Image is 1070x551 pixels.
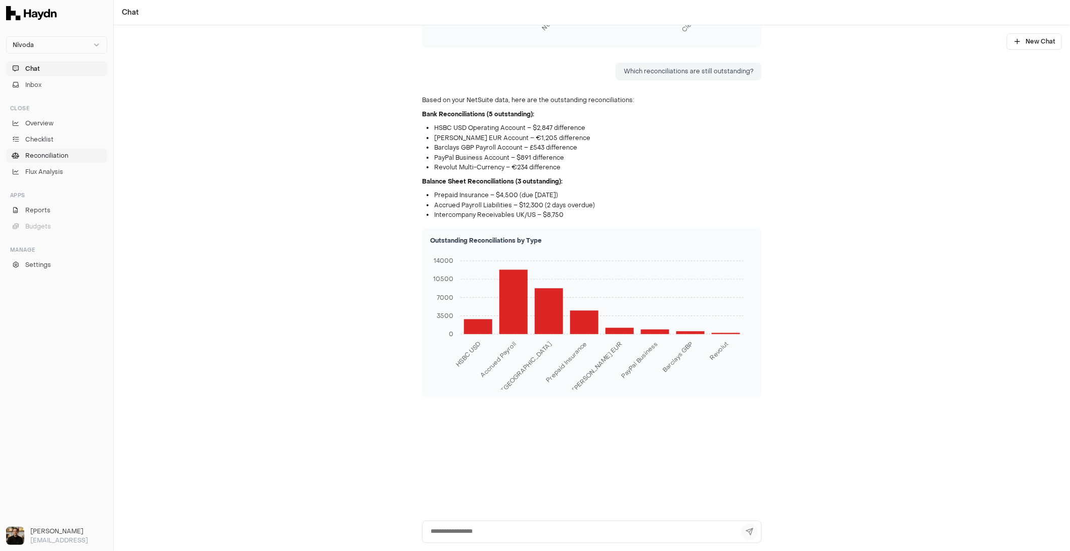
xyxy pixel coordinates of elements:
[1007,33,1062,50] button: New Chat
[544,340,589,384] tspan: Prepaid Insurance
[479,340,518,379] tspan: Accrued Payroll
[25,151,68,160] span: Reconciliation
[624,67,754,77] p: Which reconciliations are still outstanding?
[25,167,63,176] span: Flux Analysis
[437,312,453,320] tspan: 3500
[13,41,34,49] span: Nivoda
[422,177,563,186] strong: Balance Sheet Reconciliations (3 outstanding):
[430,237,754,245] h4: Outstanding Reconciliations by Type
[434,201,762,211] li: Accrued Payroll Liabilities – $12,300 (2 days overdue)
[114,8,147,18] nav: breadcrumb
[434,133,762,144] li: [PERSON_NAME] EUR Account – €1,205 difference
[422,96,762,106] p: Based on your NetSuite data, here are the outstanding reconciliations:
[434,143,762,153] li: Barclays GBP Payroll Account – £543 difference
[6,165,107,179] a: Flux Analysis
[6,78,107,92] button: Inbox
[620,340,660,380] tspan: PayPal Business
[434,123,762,133] li: HSBC USD Operating Account – $2,847 difference
[6,62,107,76] button: Chat
[6,116,107,130] a: Overview
[571,340,624,393] tspan: [PERSON_NAME] EUR
[25,260,51,269] span: Settings
[6,527,24,545] img: Ole Heine
[433,275,453,283] tspan: 10500
[6,149,107,163] a: Reconciliation
[25,135,54,144] span: Checklist
[708,340,730,362] tspan: Revolut
[6,242,107,258] div: Manage
[25,80,41,89] span: Inbox
[434,191,762,201] li: Prepaid Insurance – $4,500 (due [DATE])
[30,536,107,545] p: [EMAIL_ADDRESS]
[434,153,762,163] li: PayPal Business Account – $891 difference
[25,222,51,231] span: Budgets
[434,163,762,173] li: Revolut Multi-Currency – €234 difference
[30,527,107,536] h3: [PERSON_NAME]
[434,257,453,265] tspan: 14000
[6,258,107,272] a: Settings
[25,206,51,215] span: Reports
[449,330,453,338] tspan: 0
[661,340,695,374] tspan: Barclays GBP
[6,187,107,203] div: Apps
[25,64,40,73] span: Chat
[422,110,534,118] strong: Bank Reconciliations (5 outstanding):
[25,119,54,128] span: Overview
[437,293,453,301] tspan: 7000
[454,340,483,369] tspan: HSBC USD
[434,210,762,220] li: Intercompany Receivables UK/US – $8,750
[122,8,139,18] a: Chat
[6,132,107,147] a: Checklist
[6,219,107,234] button: Budgets
[6,36,107,54] button: Nivoda
[6,203,107,217] a: Reports
[6,6,57,20] img: Haydn Logo
[6,100,107,116] div: Close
